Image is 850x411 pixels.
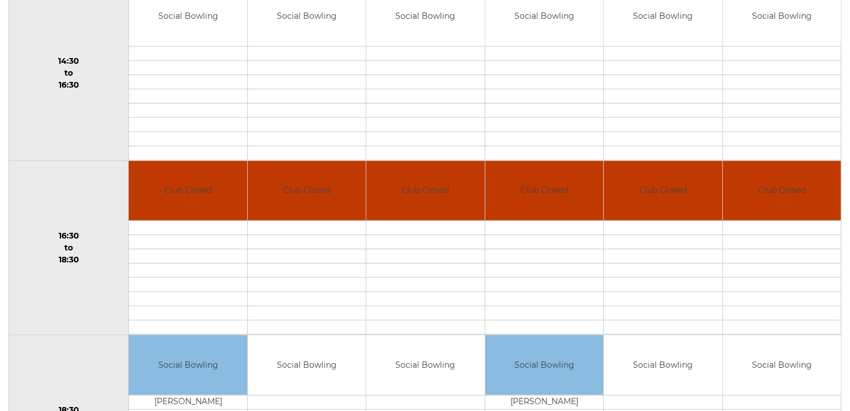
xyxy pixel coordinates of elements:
td: [PERSON_NAME] [129,395,247,409]
td: Social Bowling [366,335,484,395]
td: Social Bowling [723,335,841,395]
td: Club Closed [366,161,484,221]
td: Social Bowling [604,335,722,395]
td: Club Closed [604,161,722,221]
td: Club Closed [248,161,366,221]
td: Club Closed [723,161,841,221]
td: Club Closed [485,161,603,221]
td: Social Bowling [485,335,603,395]
td: Social Bowling [129,335,247,395]
td: Club Closed [129,161,247,221]
td: Social Bowling [248,335,366,395]
td: 16:30 to 18:30 [9,161,129,335]
td: [PERSON_NAME] [485,395,603,409]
